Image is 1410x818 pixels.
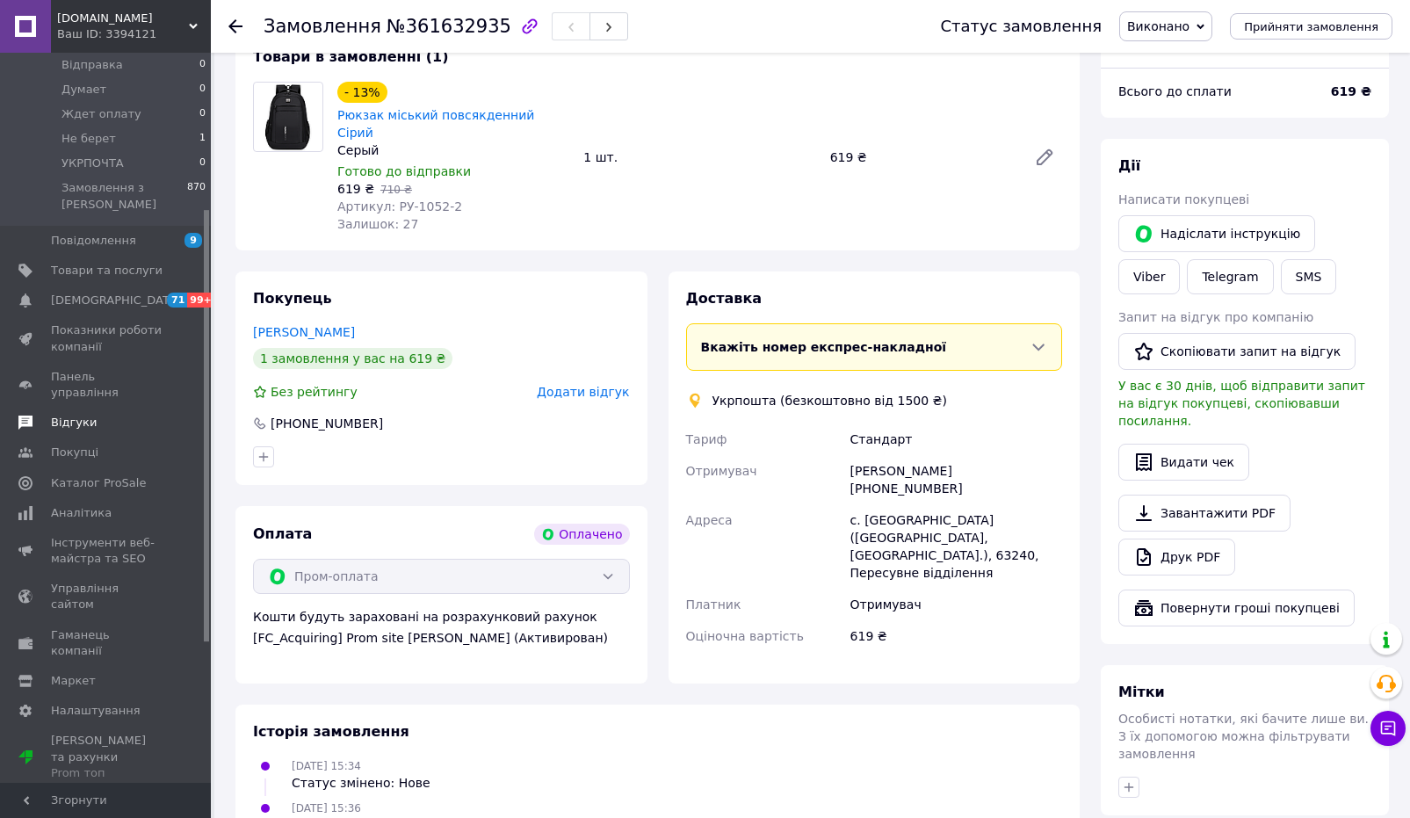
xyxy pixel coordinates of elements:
div: Ваш ID: 3394121 [57,26,211,42]
div: [PERSON_NAME] [PHONE_NUMBER] [847,455,1066,504]
span: [DATE] 15:36 [292,802,361,814]
span: Показники роботи компанії [51,322,163,354]
span: 870 [187,180,206,212]
span: Замовлення [264,16,381,37]
div: [PHONE_NUMBER] [269,415,385,432]
span: 1 [199,131,206,147]
div: Серый [337,141,569,159]
span: Товари в замовленні (1) [253,48,449,65]
div: с. [GEOGRAPHIC_DATA] ([GEOGRAPHIC_DATA], [GEOGRAPHIC_DATA].), 63240, Пересувне відділення [847,504,1066,589]
span: Всього до сплати [1118,84,1232,98]
span: Без рейтингу [271,385,358,399]
a: [PERSON_NAME] [253,325,355,339]
button: Повернути гроші покупцеві [1118,590,1355,626]
div: Статус замовлення [940,18,1102,35]
div: 1 замовлення у вас на 619 ₴ [253,348,452,369]
span: Залишок: 27 [337,217,418,231]
span: Товари та послуги [51,263,163,279]
span: Оціночна вартість [686,629,804,643]
button: Чат з покупцем [1370,711,1406,746]
span: Оплата [253,525,312,542]
div: 619 ₴ [847,620,1066,652]
span: Доставка [686,290,763,307]
span: Написати покупцеві [1118,192,1249,206]
span: Панель управління [51,369,163,401]
div: - 13% [337,82,387,103]
div: Кошти будуть зараховані на розрахунковий рахунок [253,608,630,647]
span: 9 [184,233,202,248]
span: Аналітика [51,505,112,521]
span: Shopka.com.ua [57,11,189,26]
a: Завантажити PDF [1118,495,1291,532]
span: Відгуки [51,415,97,431]
a: Рюкзак міський повсякденний Сірий [337,108,534,140]
button: Скопіювати запит на відгук [1118,333,1356,370]
div: Оплачено [534,524,629,545]
div: 1 шт. [576,145,822,170]
span: Повідомлення [51,233,136,249]
span: 0 [199,57,206,73]
span: Артикул: РУ-1052-2 [337,199,462,214]
span: Не берет [61,131,116,147]
span: 619 ₴ [337,182,374,196]
span: 0 [199,156,206,171]
span: 710 ₴ [380,184,412,196]
span: Каталог ProSale [51,475,146,491]
span: Отримувач [686,464,757,478]
span: Виконано [1127,19,1189,33]
span: 99+ [187,293,216,308]
span: Дії [1118,157,1140,174]
div: Укрпошта (безкоштовно від 1500 ₴) [708,392,951,409]
a: Редагувати [1027,140,1062,175]
button: Видати чек [1118,444,1249,481]
b: 619 ₴ [1331,84,1371,98]
button: Прийняти замовлення [1230,13,1392,40]
span: Прийняти замовлення [1244,20,1378,33]
span: УКРПОЧТА [61,156,124,171]
a: Друк PDF [1118,539,1235,575]
span: Вкажіть номер експрес-накладної [701,340,947,354]
div: Отримувач [847,589,1066,620]
span: У вас є 30 днів, щоб відправити запит на відгук покупцеві, скопіювавши посилання. [1118,379,1365,428]
span: Платник [686,597,741,612]
img: Рюкзак міський повсякденний Сірий [256,83,321,151]
span: Думает [61,82,106,98]
div: Повернутися назад [228,18,242,35]
span: [PERSON_NAME] та рахунки [51,733,163,781]
span: Тариф [686,432,727,446]
a: Telegram [1187,259,1273,294]
div: Стандарт [847,423,1066,455]
div: Prom топ [51,765,163,781]
span: Ждет оплату [61,106,141,122]
span: Налаштування [51,703,141,719]
span: Відправка [61,57,123,73]
span: Готово до відправки [337,164,471,178]
span: [DATE] 15:34 [292,760,361,772]
span: 0 [199,82,206,98]
span: Гаманець компанії [51,627,163,659]
span: Запит на відгук про компанію [1118,310,1313,324]
span: Замовлення з [PERSON_NAME] [61,180,187,212]
span: Управління сайтом [51,581,163,612]
div: Статус змінено: Нове [292,774,430,792]
span: Покупець [253,290,332,307]
span: Маркет [51,673,96,689]
span: №361632935 [387,16,511,37]
span: Історія замовлення [253,723,409,740]
span: [DEMOGRAPHIC_DATA] [51,293,181,308]
span: 71 [167,293,187,308]
span: Додати відгук [537,385,629,399]
div: [FC_Acquiring] Prom site [PERSON_NAME] (Активирован) [253,629,630,647]
button: Надіслати інструкцію [1118,215,1315,252]
span: Покупці [51,445,98,460]
div: 619 ₴ [823,145,1020,170]
span: 0 [199,106,206,122]
button: SMS [1281,259,1337,294]
a: Viber [1118,259,1180,294]
span: Адреса [686,513,733,527]
span: Мітки [1118,684,1165,700]
span: Особисті нотатки, які бачите лише ви. З їх допомогою можна фільтрувати замовлення [1118,712,1369,761]
span: Інструменти веб-майстра та SEO [51,535,163,567]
